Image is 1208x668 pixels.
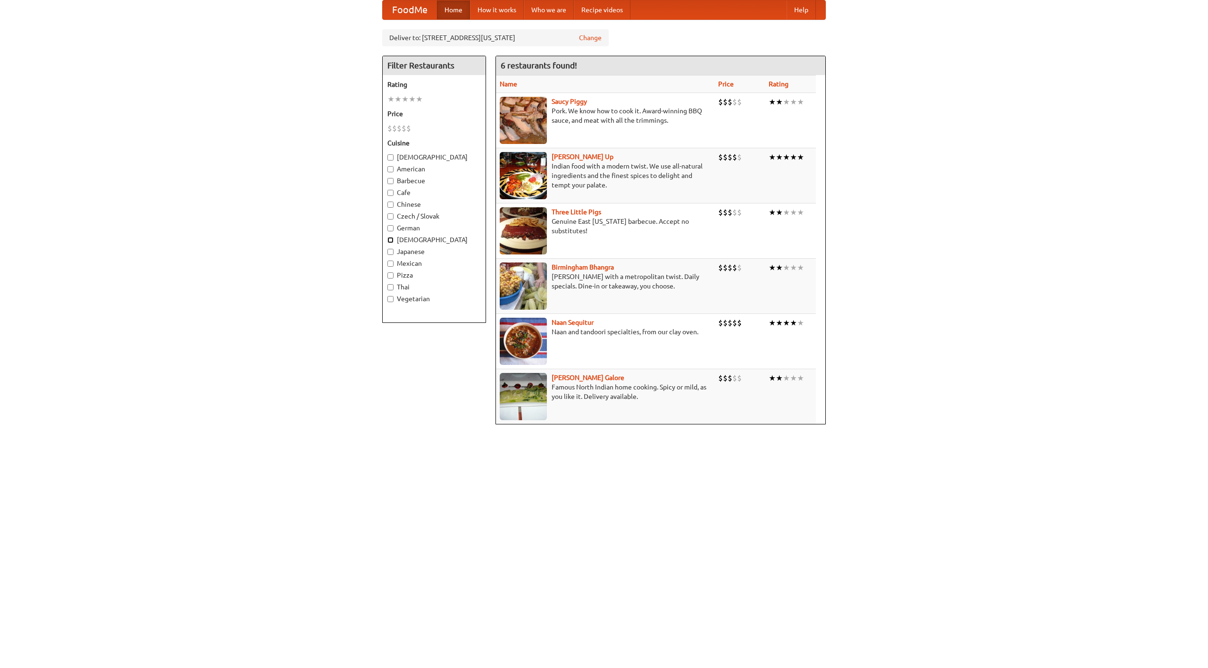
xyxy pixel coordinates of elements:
[783,373,790,383] li: ★
[500,106,711,125] p: Pork. We know how to cook it. Award-winning BBQ sauce, and meat with all the trimmings.
[737,97,742,107] li: $
[387,211,481,221] label: Czech / Slovak
[394,94,402,104] li: ★
[718,80,734,88] a: Price
[387,94,394,104] li: ★
[387,154,394,161] input: [DEMOGRAPHIC_DATA]
[402,123,406,134] li: $
[387,164,481,174] label: American
[797,373,804,383] li: ★
[728,262,732,273] li: $
[723,318,728,328] li: $
[718,97,723,107] li: $
[797,152,804,162] li: ★
[797,318,804,328] li: ★
[723,97,728,107] li: $
[501,61,577,70] ng-pluralize: 6 restaurants found!
[382,29,609,46] div: Deliver to: [STREET_ADDRESS][US_STATE]
[387,213,394,220] input: Czech / Slovak
[500,207,547,254] img: littlepigs.jpg
[552,153,613,161] a: [PERSON_NAME] Up
[387,294,481,304] label: Vegetarian
[387,237,394,243] input: [DEMOGRAPHIC_DATA]
[552,98,587,105] b: Saucy Piggy
[387,284,394,290] input: Thai
[579,33,602,42] a: Change
[769,152,776,162] li: ★
[552,208,601,216] a: Three Little Pigs
[783,262,790,273] li: ★
[387,152,481,162] label: [DEMOGRAPHIC_DATA]
[737,207,742,218] li: $
[402,94,409,104] li: ★
[387,202,394,208] input: Chinese
[769,262,776,273] li: ★
[500,80,517,88] a: Name
[500,97,547,144] img: saucy.jpg
[769,373,776,383] li: ★
[723,262,728,273] li: $
[783,152,790,162] li: ★
[387,249,394,255] input: Japanese
[500,272,711,291] p: [PERSON_NAME] with a metropolitan twist. Daily specials. Dine-in or takeaway, you choose.
[718,318,723,328] li: $
[552,263,614,271] a: Birmingham Bhangra
[737,262,742,273] li: $
[416,94,423,104] li: ★
[387,272,394,279] input: Pizza
[787,0,816,19] a: Help
[797,207,804,218] li: ★
[790,318,797,328] li: ★
[387,138,481,148] h5: Cuisine
[552,374,624,381] a: [PERSON_NAME] Galore
[790,97,797,107] li: ★
[728,373,732,383] li: $
[387,109,481,118] h5: Price
[769,318,776,328] li: ★
[500,217,711,236] p: Genuine East [US_STATE] barbecue. Accept no substitutes!
[783,97,790,107] li: ★
[392,123,397,134] li: $
[387,261,394,267] input: Mexican
[723,207,728,218] li: $
[732,373,737,383] li: $
[500,318,547,365] img: naansequitur.jpg
[732,97,737,107] li: $
[387,190,394,196] input: Cafe
[500,373,547,420] img: currygalore.jpg
[769,97,776,107] li: ★
[732,152,737,162] li: $
[737,318,742,328] li: $
[387,247,481,256] label: Japanese
[732,262,737,273] li: $
[500,327,711,337] p: Naan and tandoori specialties, from our clay oven.
[797,262,804,273] li: ★
[387,223,481,233] label: German
[397,123,402,134] li: $
[387,176,481,186] label: Barbecue
[500,382,711,401] p: Famous North Indian home cooking. Spicy or mild, as you like it. Delivery available.
[718,152,723,162] li: $
[387,235,481,245] label: [DEMOGRAPHIC_DATA]
[737,152,742,162] li: $
[500,161,711,190] p: Indian food with a modern twist. We use all-natural ingredients and the finest spices to delight ...
[790,152,797,162] li: ★
[387,200,481,209] label: Chinese
[437,0,470,19] a: Home
[383,0,437,19] a: FoodMe
[797,97,804,107] li: ★
[500,152,547,199] img: curryup.jpg
[387,296,394,302] input: Vegetarian
[718,262,723,273] li: $
[728,318,732,328] li: $
[790,373,797,383] li: ★
[387,166,394,172] input: American
[776,97,783,107] li: ★
[718,207,723,218] li: $
[728,207,732,218] li: $
[776,318,783,328] li: ★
